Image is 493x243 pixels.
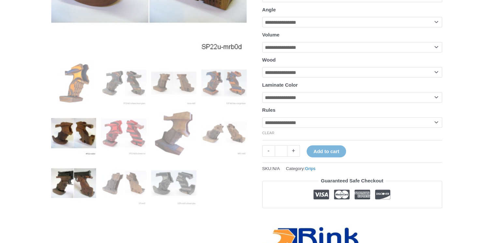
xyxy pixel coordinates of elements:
[275,145,287,157] input: Product quantity
[318,176,386,185] legend: Guaranteed Safe Checkout
[201,60,247,106] img: Rink Grip for Sport Pistol - Image 4
[262,131,275,135] a: Clear options
[262,107,276,113] label: Rules
[287,145,300,157] a: +
[51,60,96,106] img: Rink Grip for Sport Pistol
[262,82,298,88] label: Laminate Color
[262,32,280,37] label: Volume
[307,145,346,157] button: Add to cart
[262,164,280,173] span: SKU:
[305,166,315,171] a: Grips
[101,60,146,106] img: Rink Grip for Sport Pistol - Image 2
[151,60,196,106] img: Rink Grip for Sport Pistol - Image 3
[201,110,247,156] img: Rink Sport Pistol Grip
[51,161,96,206] img: Rink Grip for Sport Pistol - Image 9
[272,166,280,171] span: N/A
[262,57,276,63] label: Wood
[262,7,276,12] label: Angle
[51,110,96,156] img: Rink Grip for Sport Pistol - Image 5
[151,161,196,206] img: Rink Grip for Sport Pistol - Image 11
[101,161,146,206] img: Rink Grip for Sport Pistol - Image 10
[262,145,275,157] a: -
[101,110,146,156] img: Rink Grip for Sport Pistol - Image 6
[262,213,442,221] iframe: Customer reviews powered by Trustpilot
[151,110,196,156] img: Rink Grip for Sport Pistol - Image 7
[286,164,315,173] span: Category:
